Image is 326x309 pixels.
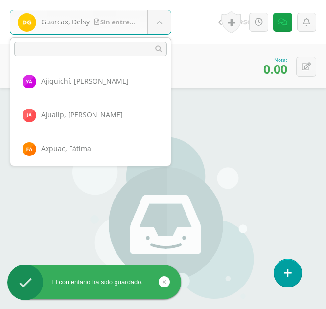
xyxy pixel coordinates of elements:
img: 44373049c0629162675b4ad976315fb4.png [23,142,36,156]
span: Axpuac, Fátima [41,144,91,153]
span: Ajiquichí, [PERSON_NAME] [41,76,129,86]
img: 8670c61b81050fdfe7b545c4ce0069ec.png [23,75,36,88]
span: Ajualip, [PERSON_NAME] [41,110,123,119]
img: 68285663696577065817b1c31de4c6cc.png [23,109,36,122]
